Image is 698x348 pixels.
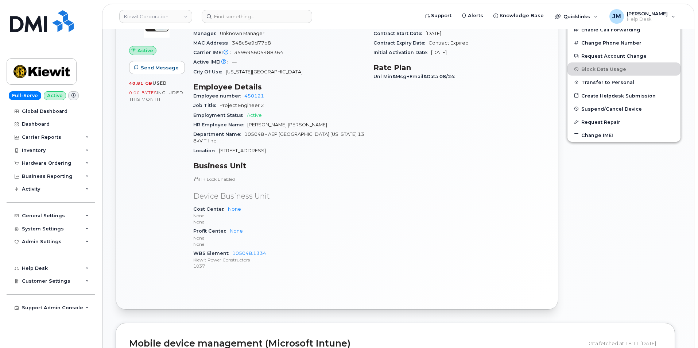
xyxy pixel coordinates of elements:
span: Alerts [468,12,483,19]
a: Kiewit Corporation [119,10,192,23]
span: Support [431,12,451,19]
span: Suspend/Cancel Device [581,106,642,111]
a: Knowledge Base [488,8,549,23]
span: Knowledge Base [500,12,544,19]
span: Manager [193,31,220,36]
div: Quicklinks [550,9,603,24]
a: Support [420,8,457,23]
span: Active [137,47,153,54]
span: Contract Start Date [373,31,426,36]
p: None [193,235,365,241]
span: Send Message [141,64,179,71]
button: Change IMEI [567,129,680,142]
span: MAC Address [193,40,232,46]
span: Location [193,148,219,153]
span: [DATE] [426,31,441,36]
p: 1037 [193,263,365,269]
a: None [230,228,243,234]
a: None [228,206,241,212]
p: None [193,213,365,219]
button: Transfer to Personal [567,76,680,89]
span: HR Employee Name [193,122,247,127]
span: Initial Activation Date [373,50,431,55]
p: None [193,219,365,225]
span: Profit Center [193,228,230,234]
p: Kiewit Power Constructors [193,257,365,263]
span: Employee number [193,93,244,99]
span: Unl Min&Msg+Email&Data 08/24 [373,74,458,79]
span: Project Engineer 2 [220,103,264,108]
span: 359695605488364 [234,50,283,55]
span: included this month [129,90,183,102]
span: Active IMEI [193,59,232,65]
button: Request Repair [567,115,680,129]
button: Suspend/Cancel Device [567,102,680,115]
button: Enable Call Forwarding [567,23,680,36]
p: None [193,241,365,247]
span: [DATE] [431,50,447,55]
a: 450121 [244,93,264,99]
span: Cost Center [193,206,228,212]
span: Job Title [193,103,220,108]
span: JM [612,12,621,21]
button: Request Account Change [567,49,680,62]
span: WBS Element [193,251,232,256]
span: City Of Use [193,69,226,74]
span: Contract Expiry Date [373,40,429,46]
a: 105048.1334 [232,251,266,256]
span: [US_STATE][GEOGRAPHIC_DATA] [226,69,303,74]
span: 0.00 Bytes [129,90,157,95]
h3: Business Unit [193,161,365,170]
a: Create Helpdesk Submission [567,89,680,102]
span: 105048 - AEP [GEOGRAPHIC_DATA] [US_STATE] 138kV T-line [193,131,364,144]
button: Block Data Usage [567,62,680,76]
iframe: Messenger Launcher [666,316,693,343]
span: Carrier IMEI [193,50,234,55]
span: Department Name [193,131,244,137]
input: Find something... [202,10,312,23]
div: Jonas Mutoke [604,9,680,24]
span: 40.81 GB [129,81,152,86]
span: 348c5e9d77b8 [232,40,271,46]
button: Change Phone Number [567,36,680,49]
span: [STREET_ADDRESS] [219,148,266,153]
button: Send Message [129,61,185,74]
span: Unknown Manager [220,31,264,36]
p: HR Lock Enabled [193,176,365,182]
span: Contract Expired [429,40,469,46]
span: — [232,59,237,65]
span: Employment Status [193,112,247,118]
span: Help Desk [627,16,668,22]
span: Enable Call Forwarding [581,27,640,32]
span: Quicklinks [563,14,590,19]
span: [PERSON_NAME] [PERSON_NAME] [247,122,327,127]
h3: Employee Details [193,83,365,91]
h3: Rate Plan [373,63,545,72]
span: [PERSON_NAME] [627,11,668,16]
a: Alerts [457,8,488,23]
span: Active [247,112,262,118]
p: Device Business Unit [193,191,365,202]
span: used [152,80,167,86]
